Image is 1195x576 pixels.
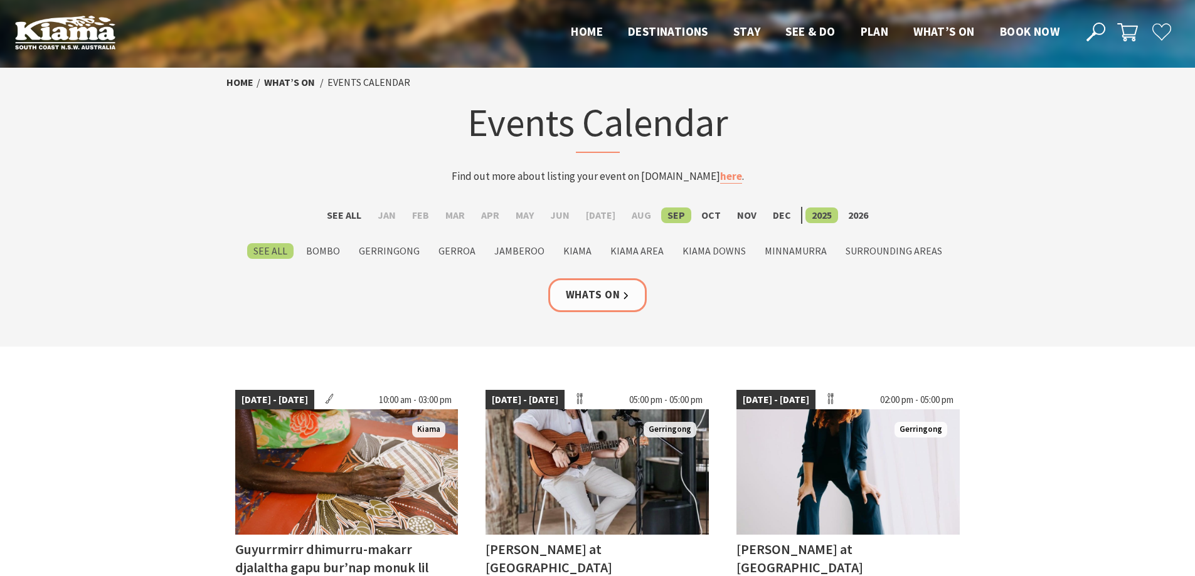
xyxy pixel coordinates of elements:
[300,243,346,259] label: Bombo
[580,207,622,223] label: [DATE]
[439,207,471,223] label: Mar
[544,207,576,223] label: Jun
[247,243,294,259] label: See All
[264,76,315,89] a: What’s On
[805,207,838,223] label: 2025
[352,168,844,185] p: Find out more about listing your event on [DOMAIN_NAME] .
[558,22,1072,43] nav: Main Menu
[767,207,797,223] label: Dec
[736,390,815,410] span: [DATE] - [DATE]
[731,207,763,223] label: Nov
[486,390,565,410] span: [DATE] - [DATE]
[874,390,960,410] span: 02:00 pm - 05:00 pm
[676,243,752,259] label: Kiama Downs
[15,15,115,50] img: Kiama Logo
[353,243,426,259] label: Gerringong
[486,409,709,535] img: Tayvin Martins
[488,243,551,259] label: Jamberoo
[371,207,402,223] label: Jan
[895,422,947,437] span: Gerringong
[327,75,410,91] li: Events Calendar
[1000,24,1060,39] span: Book now
[625,207,657,223] label: Aug
[842,207,874,223] label: 2026
[736,409,960,535] img: Kay Proudlove
[758,243,833,259] label: Minnamurra
[235,409,459,535] img: Aboriginal artist Joy Borruwa sitting on the floor painting
[628,24,708,39] span: Destinations
[486,540,612,576] h4: [PERSON_NAME] at [GEOGRAPHIC_DATA]
[604,243,670,259] label: Kiama Area
[432,243,482,259] label: Gerroa
[861,24,889,39] span: Plan
[644,422,696,437] span: Gerringong
[571,24,603,39] span: Home
[623,390,709,410] span: 05:00 pm - 05:00 pm
[475,207,506,223] label: Apr
[373,390,458,410] span: 10:00 am - 03:00 pm
[733,24,761,39] span: Stay
[235,390,314,410] span: [DATE] - [DATE]
[352,97,844,153] h1: Events Calendar
[557,243,598,259] label: Kiama
[839,243,948,259] label: Surrounding Areas
[321,207,368,223] label: See All
[548,278,647,312] a: Whats On
[412,422,445,437] span: Kiama
[720,169,742,184] a: here
[695,207,727,223] label: Oct
[785,24,835,39] span: See & Do
[509,207,540,223] label: May
[226,76,253,89] a: Home
[406,207,435,223] label: Feb
[913,24,975,39] span: What’s On
[736,540,863,576] h4: [PERSON_NAME] at [GEOGRAPHIC_DATA]
[661,207,691,223] label: Sep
